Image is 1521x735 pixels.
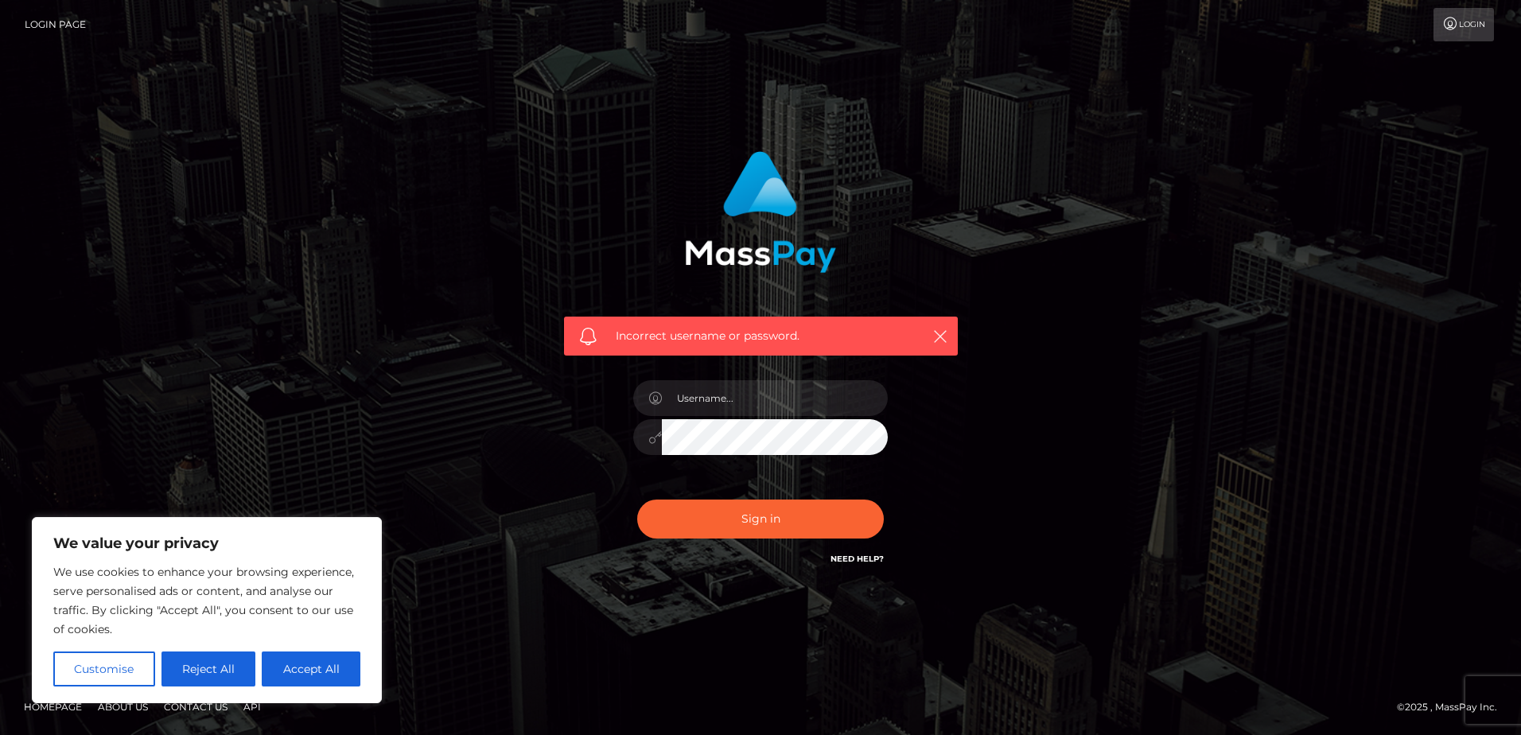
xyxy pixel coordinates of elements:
[161,651,256,686] button: Reject All
[91,694,154,719] a: About Us
[637,500,884,539] button: Sign in
[158,694,234,719] a: Contact Us
[831,554,884,564] a: Need Help?
[685,151,836,273] img: MassPay Login
[32,517,382,703] div: We value your privacy
[237,694,267,719] a: API
[262,651,360,686] button: Accept All
[616,328,906,344] span: Incorrect username or password.
[53,562,360,639] p: We use cookies to enhance your browsing experience, serve personalised ads or content, and analys...
[25,8,86,41] a: Login Page
[662,380,888,416] input: Username...
[53,534,360,553] p: We value your privacy
[18,694,88,719] a: Homepage
[1397,698,1509,716] div: © 2025 , MassPay Inc.
[1433,8,1494,41] a: Login
[53,651,155,686] button: Customise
